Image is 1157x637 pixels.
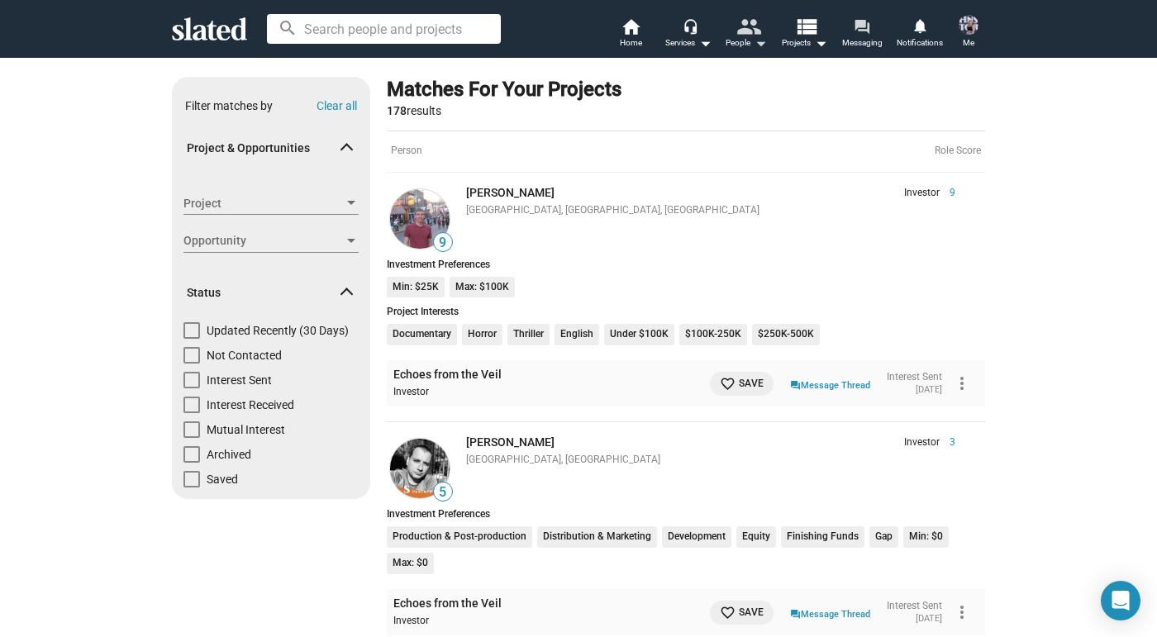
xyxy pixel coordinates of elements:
[679,324,747,345] li: $100K-250K
[393,615,695,628] div: Investor
[695,33,715,53] mat-icon: arrow_drop_down
[659,17,717,53] button: Services
[790,607,801,621] mat-icon: question_answer
[187,285,342,301] span: Status
[794,14,818,38] mat-icon: view_list
[903,526,949,548] li: Min: $0
[720,375,764,392] span: Save
[172,178,370,268] div: Project & Opportunities
[620,33,642,53] span: Home
[781,526,864,548] li: Finishing Funds
[811,33,831,53] mat-icon: arrow_drop_down
[833,17,891,53] a: Messaging
[387,553,434,574] li: Max: $0
[952,373,972,393] mat-icon: more_vert
[604,324,674,345] li: Under $100K
[710,372,774,396] button: Save
[390,439,450,498] img: Marco Allegri
[207,347,282,364] span: Not Contacted
[393,386,695,399] div: Investor
[267,14,501,44] input: Search people and projects
[387,526,532,548] li: Production & Post-production
[172,322,370,496] div: Status
[555,324,599,345] li: English
[434,235,452,251] span: 9
[717,17,775,53] button: People
[207,322,349,339] span: Updated Recently (30 Days)
[720,605,736,620] mat-icon: favorite_border
[683,18,698,33] mat-icon: headset_mic
[602,17,659,53] a: Home
[736,526,776,548] li: Equity
[963,33,974,53] span: Me
[940,187,955,200] span: 9
[854,18,869,34] mat-icon: forum
[387,277,445,298] li: Min: $25K
[462,324,502,345] li: Horror
[172,266,370,319] mat-expansion-panel-header: Status
[387,259,985,270] div: Investment Preferences
[887,600,942,613] div: Interest Sent
[466,454,955,467] div: [GEOGRAPHIC_DATA], [GEOGRAPHIC_DATA]
[393,596,502,611] a: Echoes from the Veil
[790,605,870,621] a: Message Thread
[387,104,441,117] span: results
[887,371,942,384] div: Interest Sent
[317,99,357,112] button: Clear all
[387,435,453,502] a: Marco Allegri
[621,17,640,36] mat-icon: home
[390,189,450,249] img: Jeremy Meyer
[720,376,736,392] mat-icon: favorite_border
[959,15,978,35] img: Nicole Sell
[393,367,502,383] a: Echoes from the Veil
[185,98,273,114] div: Filter matches by
[387,131,985,173] div: Person
[450,277,515,298] li: Max: $100K
[916,613,942,624] time: [DATE]
[537,526,657,548] li: Distribution & Marketing
[790,378,801,392] mat-icon: question_answer
[387,508,985,520] div: Investment Preferences
[187,140,342,156] span: Project & Opportunities
[466,204,955,217] div: [GEOGRAPHIC_DATA], [GEOGRAPHIC_DATA], [GEOGRAPHIC_DATA]
[949,12,988,55] button: Nicole SellMe
[916,384,942,395] time: [DATE]
[897,33,943,53] span: Notifications
[183,232,344,250] span: Opportunity
[387,306,985,317] div: Project Interests
[466,186,555,199] a: [PERSON_NAME]
[752,324,820,345] li: $250K-500K
[726,33,767,53] div: People
[434,484,452,501] span: 5
[710,601,774,625] button: Save
[507,324,550,345] li: Thriller
[387,104,407,117] strong: 178
[891,17,949,53] a: Notifications
[207,372,272,388] span: Interest Sent
[736,14,760,38] mat-icon: people
[782,33,827,53] span: Projects
[750,33,770,53] mat-icon: arrow_drop_down
[904,436,940,449] span: Investor
[207,421,285,438] span: Mutual Interest
[183,195,344,212] span: Project
[387,324,457,345] li: Documentary
[387,186,453,252] a: Jeremy Meyer
[466,435,555,449] a: [PERSON_NAME]
[1101,581,1140,620] div: Open Intercom Messenger
[720,604,764,621] span: Save
[904,187,940,200] span: Investor
[952,602,972,622] mat-icon: more_vert
[912,17,927,33] mat-icon: notifications
[935,145,981,158] div: Role Score
[665,33,712,53] div: Services
[790,376,870,392] a: Message Thread
[775,17,833,53] button: Projects
[869,526,898,548] li: Gap
[387,77,621,103] div: Matches For Your Projects
[207,471,238,487] span: Saved
[172,122,370,175] mat-expansion-panel-header: Project & Opportunities
[842,33,883,53] span: Messaging
[940,436,955,449] span: 3
[662,526,731,548] li: Development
